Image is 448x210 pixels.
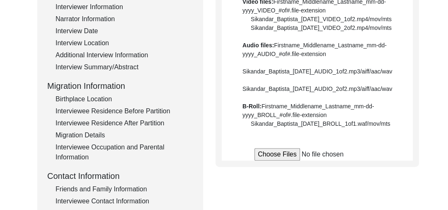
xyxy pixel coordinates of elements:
[56,2,193,12] div: Interviewer Information
[47,170,193,182] div: Contact Information
[47,80,193,92] div: Migration Information
[56,38,193,48] div: Interview Location
[56,62,193,72] div: Interview Summary/Abstract
[56,94,193,104] div: Birthplace Location
[56,130,193,140] div: Migration Details
[242,103,262,110] b: B-Roll:
[56,14,193,24] div: Narrator Information
[56,26,193,36] div: Interview Date
[56,50,193,60] div: Additional Interview Information
[56,118,193,128] div: Interviewee Residence After Partition
[56,196,193,206] div: Interviewee Contact Information
[242,42,274,49] b: Audio files:
[56,142,193,162] div: Interviewee Occupation and Parental Information
[56,106,193,116] div: Interviewee Residence Before Partition
[56,184,193,194] div: Friends and Family Information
